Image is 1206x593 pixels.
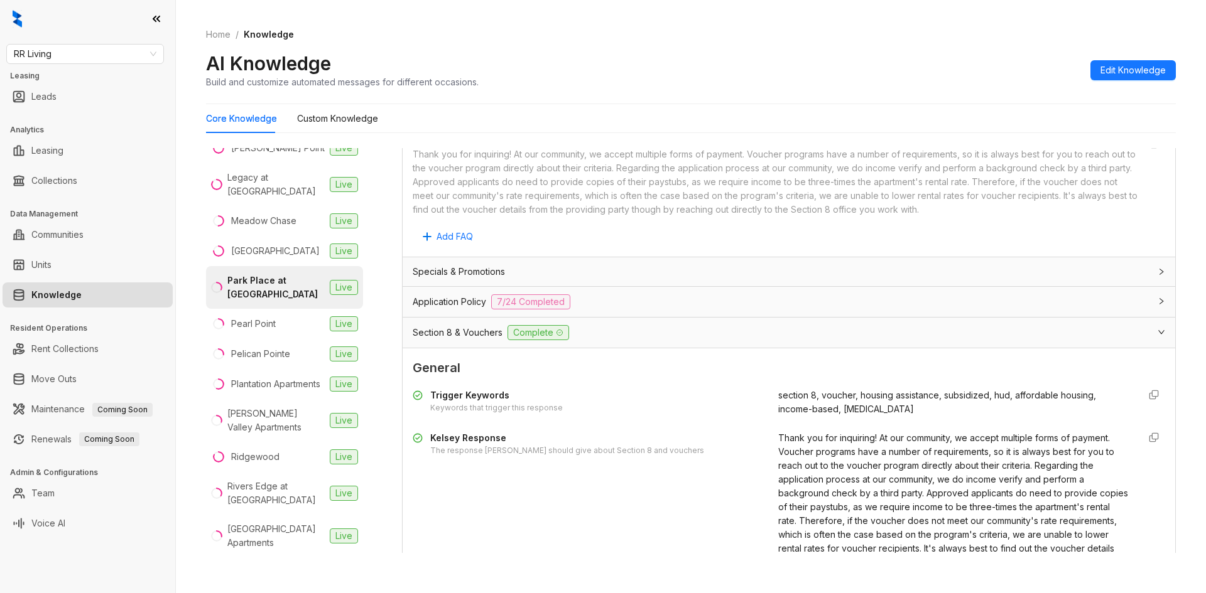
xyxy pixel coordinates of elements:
[430,388,563,402] div: Trigger Keywords
[330,177,358,192] span: Live
[231,244,320,258] div: [GEOGRAPHIC_DATA]
[10,208,175,220] h3: Data Management
[403,318,1175,348] div: Section 8 & VouchersComplete
[330,346,358,361] span: Live
[31,427,139,452] a: RenewalsComing Soon
[3,366,173,392] li: Move Outs
[204,28,233,41] a: Home
[10,467,175,478] h3: Admin & Configurations
[227,274,325,301] div: Park Place at [GEOGRAPHIC_DATA]
[1158,297,1165,305] span: collapsed
[31,282,82,307] a: Knowledge
[413,147,1140,216] div: Thank you for inquiring! At our community, we accept multiple forms of payment. Voucher programs ...
[508,325,569,340] span: Complete
[3,138,173,163] li: Leasing
[330,528,358,543] span: Live
[330,377,358,392] span: Live
[3,481,173,506] li: Team
[413,227,483,247] button: Add FAQ
[31,481,55,506] a: Team
[227,171,325,198] div: Legacy at [GEOGRAPHIC_DATA]
[1090,60,1176,80] button: Edit Knowledge
[3,168,173,193] li: Collections
[3,252,173,277] li: Units
[778,390,1096,414] span: section 8, voucher, housing assistance, subsidized, hud, affordable housing, income-based, [MEDIC...
[231,450,280,464] div: Ridgewood
[236,28,239,41] li: /
[206,75,479,88] div: Build and customize automated messages for different occasions.
[31,366,77,392] a: Move Outs
[92,403,153,417] span: Coming Soon
[403,287,1175,317] div: Application Policy7/24 Completed
[403,257,1175,286] div: Specials & Promotions
[430,431,704,445] div: Kelsey Response
[330,243,358,259] span: Live
[330,413,358,428] span: Live
[227,522,325,550] div: [GEOGRAPHIC_DATA] Apartments
[413,358,1165,378] span: General
[231,317,276,331] div: Pearl Point
[1100,63,1166,77] span: Edit Knowledge
[491,294,570,309] span: 7/24 Completed
[437,230,473,243] span: Add FAQ
[330,486,358,501] span: Live
[330,316,358,331] span: Live
[231,214,296,228] div: Meadow Chase
[3,222,173,247] li: Communities
[330,213,358,228] span: Live
[413,265,505,279] span: Specials & Promotions
[206,112,277,126] div: Core Knowledge
[1158,328,1165,336] span: expanded
[31,336,99,361] a: Rent Collections
[206,51,331,75] h2: AI Knowledge
[3,511,173,536] li: Voice AI
[14,45,156,63] span: RR Living
[3,282,173,307] li: Knowledge
[3,427,173,452] li: Renewals
[31,84,57,109] a: Leads
[413,295,486,309] span: Application Policy
[227,407,325,434] div: [PERSON_NAME] Valley Apartments
[13,10,22,28] img: logo
[330,280,358,295] span: Live
[231,377,320,391] div: Plantation Apartments
[10,70,175,82] h3: Leasing
[430,402,563,414] div: Keywords that trigger this response
[10,323,175,334] h3: Resident Operations
[231,141,325,155] div: [PERSON_NAME] Point
[778,432,1128,581] span: Thank you for inquiring! At our community, we accept multiple forms of payment. Voucher programs ...
[1158,268,1165,275] span: collapsed
[31,511,65,536] a: Voice AI
[31,222,84,247] a: Communities
[3,397,173,422] li: Maintenance
[430,445,704,457] div: The response [PERSON_NAME] should give about Section 8 and vouchers
[227,479,325,507] div: Rivers Edge at [GEOGRAPHIC_DATA]
[79,432,139,446] span: Coming Soon
[3,84,173,109] li: Leads
[10,124,175,136] h3: Analytics
[31,138,63,163] a: Leasing
[413,326,503,339] span: Section 8 & Vouchers
[244,29,294,40] span: Knowledge
[231,347,290,361] div: Pelican Pointe
[31,252,52,277] a: Units
[31,168,77,193] a: Collections
[3,336,173,361] li: Rent Collections
[330,141,358,156] span: Live
[330,449,358,464] span: Live
[297,112,378,126] div: Custom Knowledge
